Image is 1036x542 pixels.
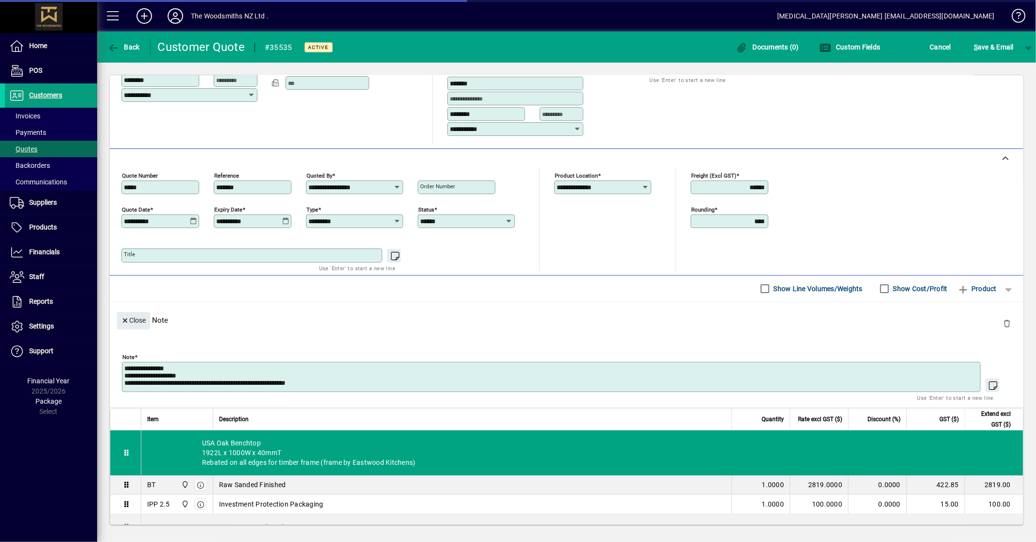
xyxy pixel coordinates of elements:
[891,284,948,294] label: Show Cost/Profit
[179,499,190,509] span: The Woodsmiths
[939,414,959,425] span: GST ($)
[5,108,97,124] a: Invoices
[141,430,1023,475] div: USA Oak Benchtop 1922L x 1000W x 40mmT Rebated on all edges for timber frame (frame by Eastwood K...
[10,112,40,120] span: Invoices
[124,251,135,258] mat-label: Title
[219,414,249,425] span: Description
[974,39,1014,55] span: ave & Email
[10,129,46,136] span: Payments
[796,499,842,509] div: 100.0000
[5,339,97,363] a: Support
[736,43,799,51] span: Documents (0)
[5,157,97,174] a: Backorders
[306,206,318,213] mat-label: Type
[917,392,994,403] mat-hint: Use 'Enter' to start a new line
[733,38,801,56] button: Documents (0)
[930,39,951,55] span: Cancel
[147,480,156,490] div: BT
[555,172,598,179] mat-label: Product location
[819,43,881,51] span: Custom Fields
[10,162,50,169] span: Backorders
[29,223,57,231] span: Products
[306,172,332,179] mat-label: Quoted by
[5,265,97,289] a: Staff
[29,248,60,256] span: Financials
[418,206,434,213] mat-label: Status
[179,479,190,490] span: The Woodsmiths
[107,43,140,51] span: Back
[122,206,150,213] mat-label: Quote date
[965,495,1023,514] td: 100.00
[319,263,395,274] mat-hint: Use 'Enter' to start a new line
[762,499,784,509] span: 1.0000
[995,319,1019,328] app-page-header-button: Delete
[762,414,784,425] span: Quantity
[121,312,146,328] span: Close
[969,38,1019,56] button: Save & Email
[965,476,1023,495] td: 2819.00
[29,198,57,206] span: Suppliers
[265,40,292,55] div: #35535
[160,7,191,25] button: Profile
[848,495,906,514] td: 0.0000
[29,322,54,330] span: Settings
[141,514,1023,540] div: Note: Our warranty doesn’t cover Raw tops
[214,206,242,213] mat-label: Expiry date
[798,414,842,425] span: Rate excl GST ($)
[29,273,44,280] span: Staff
[10,178,67,186] span: Communications
[5,34,97,58] a: Home
[29,347,53,355] span: Support
[214,172,239,179] mat-label: Reference
[650,74,726,85] mat-hint: Use 'Enter' to start a new line
[129,7,160,25] button: Add
[971,409,1011,430] span: Extend excl GST ($)
[147,414,159,425] span: Item
[122,353,135,360] mat-label: Note
[115,315,153,324] app-page-header-button: Close
[5,290,97,314] a: Reports
[777,8,995,24] div: [MEDICAL_DATA][PERSON_NAME] [EMAIL_ADDRESS][DOMAIN_NAME]
[5,174,97,190] a: Communications
[5,314,97,339] a: Settings
[1004,2,1024,33] a: Knowledge Base
[691,206,714,213] mat-label: Rounding
[110,302,1023,338] div: Note
[122,172,158,179] mat-label: Quote number
[29,91,62,99] span: Customers
[97,38,151,56] app-page-header-button: Back
[928,38,954,56] button: Cancel
[35,397,62,405] span: Package
[10,145,37,153] span: Quotes
[5,215,97,240] a: Products
[906,476,965,495] td: 422.85
[817,38,883,56] button: Custom Fields
[308,44,329,50] span: Active
[691,172,736,179] mat-label: Freight (excl GST)
[796,480,842,490] div: 2819.0000
[5,191,97,215] a: Suppliers
[5,141,97,157] a: Quotes
[5,59,97,83] a: POS
[147,499,170,509] div: IPP 2.5
[772,284,863,294] label: Show Line Volumes/Weights
[29,66,42,74] span: POS
[420,183,455,190] mat-label: Order number
[848,476,906,495] td: 0.0000
[762,480,784,490] span: 1.0000
[219,480,286,490] span: Raw Sanded Finished
[29,42,47,49] span: Home
[5,124,97,141] a: Payments
[219,499,323,509] span: Investment Protection Packaging
[952,280,1002,297] button: Product
[117,312,150,329] button: Close
[191,8,269,24] div: The Woodsmiths NZ Ltd .
[105,38,142,56] button: Back
[29,297,53,305] span: Reports
[957,281,997,296] span: Product
[906,495,965,514] td: 15.00
[28,377,70,385] span: Financial Year
[158,39,245,55] div: Customer Quote
[867,414,900,425] span: Discount (%)
[995,312,1019,335] button: Delete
